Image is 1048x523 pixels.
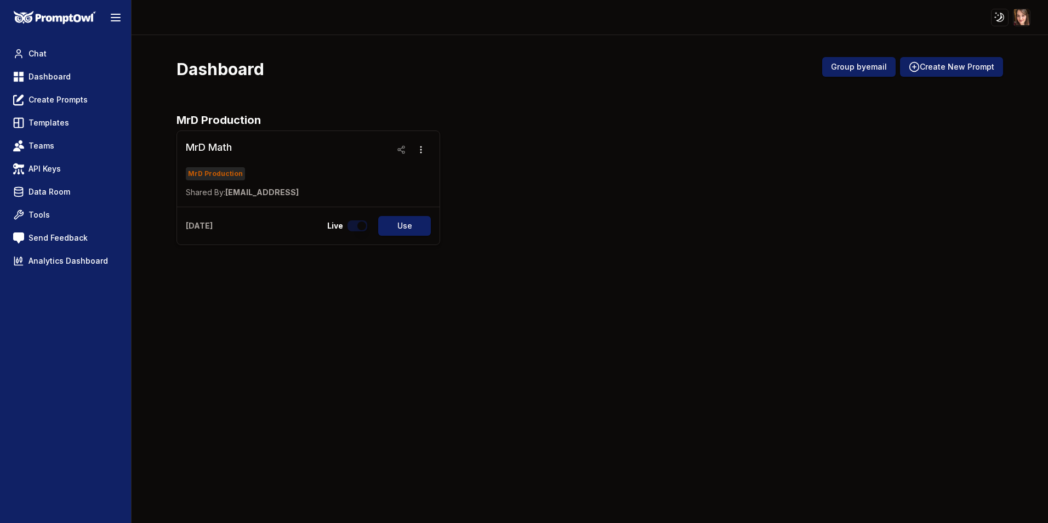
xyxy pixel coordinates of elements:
a: Use [372,216,431,236]
a: MrD MathMrD ProductionShared By:[EMAIL_ADDRESS] [186,140,299,198]
h2: MrD Production [176,112,1004,128]
span: Create Prompts [29,94,88,105]
span: Teams [29,140,54,151]
span: Send Feedback [29,232,88,243]
a: Teams [9,136,122,156]
img: PromptOwl [14,11,96,25]
img: feedback [13,232,24,243]
p: [DATE] [186,220,213,231]
button: Use [378,216,431,236]
a: Tools [9,205,122,225]
a: API Keys [9,159,122,179]
h3: MrD Math [186,140,299,155]
a: Analytics Dashboard [9,251,122,271]
a: Data Room [9,182,122,202]
img: ACg8ocIfLupnZeinHNHzosolBsVfM8zAcz9EECOIs1RXlN6hj8iSyZKw=s96-c [1014,9,1030,25]
a: Dashboard [9,67,122,87]
span: MrD Production [186,167,245,180]
a: Chat [9,44,122,64]
span: Templates [29,117,69,128]
p: [EMAIL_ADDRESS] [186,187,299,198]
span: Chat [29,48,47,59]
span: Data Room [29,186,70,197]
a: Templates [9,113,122,133]
button: Create New Prompt [900,57,1003,77]
span: Tools [29,209,50,220]
span: Shared By: [186,187,225,197]
a: Send Feedback [9,228,122,248]
button: Group byemail [822,57,896,77]
span: API Keys [29,163,61,174]
a: Create Prompts [9,90,122,110]
span: Analytics Dashboard [29,255,108,266]
h3: Dashboard [176,59,264,79]
span: Dashboard [29,71,71,82]
p: Live [327,220,343,231]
